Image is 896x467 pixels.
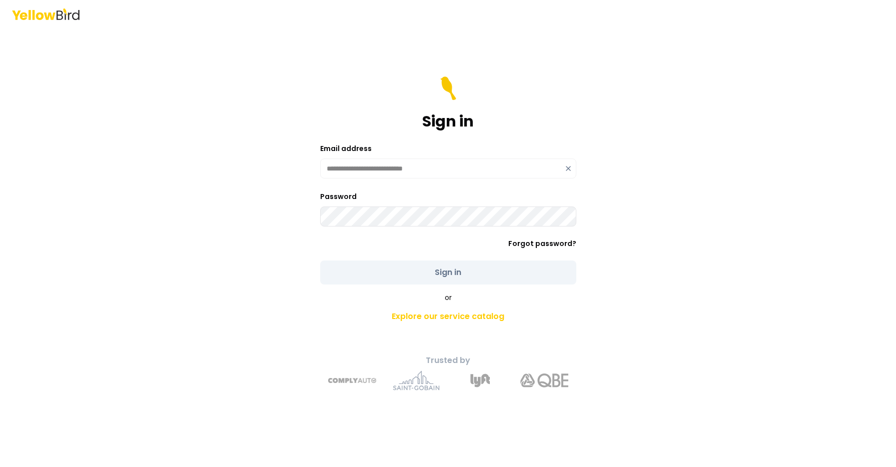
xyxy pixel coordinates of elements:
[320,143,372,153] label: Email address
[445,292,452,302] span: or
[272,306,624,326] a: Explore our service catalog
[508,238,576,248] a: Forgot password?
[320,191,357,201] label: Password
[422,112,474,130] h1: Sign in
[272,354,624,366] p: Trusted by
